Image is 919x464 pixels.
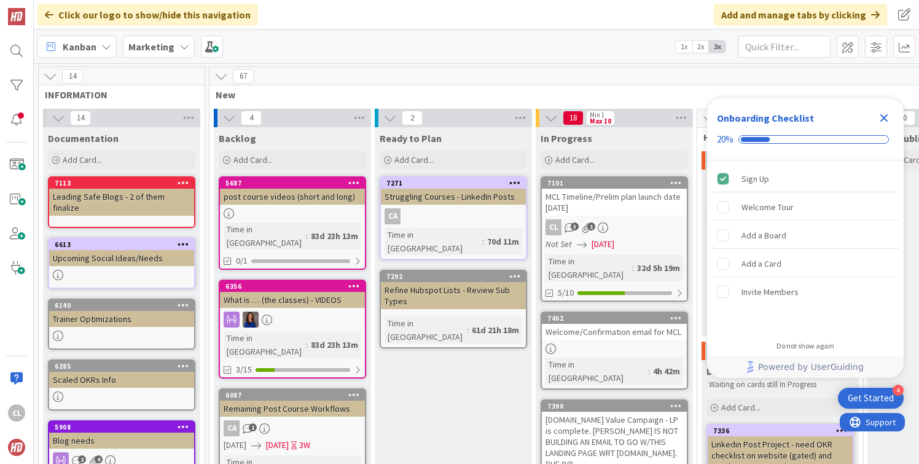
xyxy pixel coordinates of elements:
span: 2x [692,41,709,53]
div: post course videos (short and long) [220,189,365,205]
span: Dependance on other cards In progress [706,365,854,377]
div: 6087Remaining Post Course Workflows [220,390,365,417]
div: 7390 [547,402,687,411]
div: Time in [GEOGRAPHIC_DATA] [385,317,467,344]
div: Trainer Optimizations [49,311,194,327]
a: Powered by UserGuiding [713,356,897,378]
div: 5687post course videos (short and long) [220,178,365,205]
span: Send/Publish Date not yet here [706,175,845,187]
div: 83d 23h 13m [308,338,361,352]
span: 3 [571,222,579,230]
div: CA [381,208,526,224]
div: Time in [GEOGRAPHIC_DATA] [546,254,632,281]
div: CA [385,208,401,224]
div: 6140 [49,300,194,311]
img: Visit kanbanzone.com [8,8,25,25]
span: Support [26,2,56,17]
div: Min 1 [590,112,604,118]
div: 6285Scaled OKRs Info [49,361,194,388]
div: Footer [707,356,904,378]
div: 6140Trainer Optimizations [49,300,194,327]
span: Add Card... [555,154,595,165]
span: 1x [676,41,692,53]
div: 7462Welcome/Confirmation email for MCL [542,313,687,340]
div: 61d 21h 18m [469,323,522,337]
div: 6613 [55,240,194,249]
div: Remaining Post Course Workflows [220,401,365,417]
div: Invite Members [741,285,799,299]
div: Add a Board [741,228,786,243]
div: MCL Timeline/Prelim plan launch date [DATE] [542,189,687,216]
div: CL [542,219,687,235]
div: Time in [GEOGRAPHIC_DATA] [385,228,482,255]
div: Add a Card [741,256,781,271]
span: INFORMATION [45,88,189,101]
b: Marketing [128,41,174,53]
div: Add and manage tabs by clicking [714,4,887,26]
div: 7292Refine Hubspot Lists - Review Sub Types [381,271,526,309]
span: [DATE] [224,439,246,452]
span: Add Card... [63,154,102,165]
a: 7462Welcome/Confirmation email for MCLTime in [GEOGRAPHIC_DATA]:4h 42m [541,312,688,390]
span: 4 [95,455,103,463]
span: 67 [233,69,254,84]
div: 7101 [542,178,687,189]
div: Time in [GEOGRAPHIC_DATA] [224,331,306,358]
span: Kanban [63,39,96,54]
div: CA [220,420,365,436]
span: : [648,364,650,378]
div: 3W [299,439,310,452]
a: 7101MCL Timeline/Prelim plan launch date [DATE]CLNot Set[DATE]Time in [GEOGRAPHIC_DATA]:32d 5h 19... [541,176,688,302]
a: 6140Trainer Optimizations [48,299,195,350]
div: Checklist items [707,160,904,333]
div: Add a Board is incomplete. [712,222,899,249]
span: [DATE] [592,238,614,251]
div: What is … (the classes) - VIDEOS [220,292,365,308]
div: 7113 [49,178,194,189]
span: Documentation [48,132,119,144]
div: CA [224,420,240,436]
div: 83d 23h 13m [308,229,361,243]
div: 6140 [55,301,194,310]
a: 5687post course videos (short and long)Time in [GEOGRAPHIC_DATA]:83d 23h 13m0/1 [219,176,366,270]
div: Invite Members is incomplete. [712,278,899,305]
div: 6285 [55,362,194,371]
img: avatar [8,439,25,456]
div: 32d 5h 19m [634,261,683,275]
div: 5687 [220,178,365,189]
div: 6087 [220,390,365,401]
div: Welcome Tour is incomplete. [712,194,899,221]
div: Checklist Container [707,98,904,378]
img: SL [243,312,259,328]
div: Do not show again [776,341,834,351]
span: Ready to Plan [380,132,442,144]
div: Time in [GEOGRAPHIC_DATA] [546,358,648,385]
div: 7390 [542,401,687,412]
div: 6087 [225,391,365,399]
span: 5/10 [558,286,574,299]
span: : [467,323,469,337]
div: Click our logo to show/hide this navigation [37,4,258,26]
div: Sign Up [741,171,769,186]
div: Add a Card is incomplete. [712,250,899,277]
input: Quick Filter... [738,36,831,58]
span: 0 [894,111,915,125]
a: 7113Leading Safe Blogs - 2 of them finalize [48,176,195,228]
span: : [306,338,308,352]
div: Blog needs [49,433,194,449]
div: 7271Struggling Courses - LinkedIn Posts [381,178,526,205]
div: Welcome Tour [741,200,794,214]
a: 6285Scaled OKRs Info [48,360,195,411]
div: 20% [717,134,733,145]
div: 4 [893,385,904,396]
div: SL [220,312,365,328]
span: Backlog [219,132,256,144]
span: In Progress [541,132,592,144]
span: 2 [78,455,86,463]
span: Add Card... [233,154,273,165]
div: Leading Safe Blogs - 2 of them finalize [49,189,194,216]
div: CL [546,219,561,235]
a: 7271Struggling Courses - LinkedIn PostsCATime in [GEOGRAPHIC_DATA]:70d 11m [380,176,527,260]
span: 14 [70,111,91,125]
div: Get Started [848,392,894,404]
